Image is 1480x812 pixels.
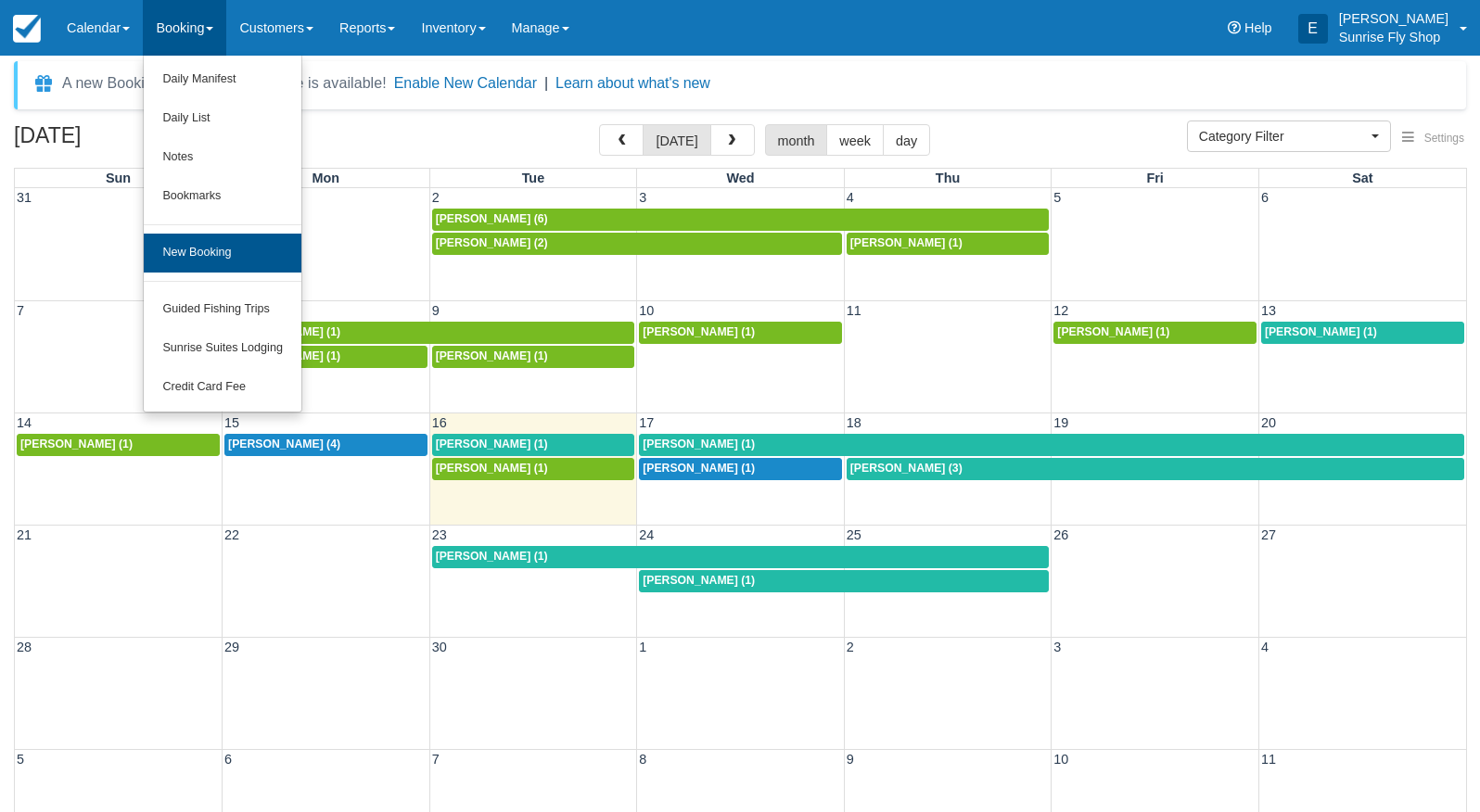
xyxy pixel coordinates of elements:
[20,438,133,450] span: [PERSON_NAME] (1)
[313,171,340,185] span: Mon
[143,56,302,412] ul: Booking
[394,74,537,93] button: Enable New Calendar
[436,212,548,225] span: [PERSON_NAME] (6)
[1052,752,1070,767] span: 10
[144,138,301,177] a: Notes
[522,171,545,185] span: Tue
[224,346,427,368] a: [PERSON_NAME] (1)
[639,434,1464,456] a: [PERSON_NAME] (1)
[436,438,548,450] span: [PERSON_NAME] (1)
[1261,322,1464,344] a: [PERSON_NAME] (1)
[643,574,755,587] span: [PERSON_NAME] (1)
[144,368,301,407] a: Credit Card Fee
[436,349,548,362] span: [PERSON_NAME] (1)
[850,236,963,249] span: [PERSON_NAME] (1)
[637,190,648,205] span: 3
[432,434,635,456] a: [PERSON_NAME] (1)
[643,438,755,450] span: [PERSON_NAME] (1)
[1298,14,1328,44] div: E
[1339,28,1448,46] p: Sunrise Fly Shop
[430,752,441,767] span: 7
[850,462,963,475] span: [PERSON_NAME] (3)
[643,462,755,475] span: [PERSON_NAME] (1)
[436,236,548,249] span: [PERSON_NAME] (2)
[1187,121,1391,152] button: Category Filter
[1259,303,1278,318] span: 13
[62,72,387,95] div: A new Booking Calendar experience is available!
[223,527,241,542] span: 22
[1259,527,1278,542] span: 27
[432,458,635,480] a: [PERSON_NAME] (1)
[15,415,33,430] span: 14
[1339,9,1448,28] p: [PERSON_NAME]
[1244,20,1272,35] span: Help
[1424,132,1464,145] span: Settings
[765,124,828,156] button: month
[144,99,301,138] a: Daily List
[1052,640,1063,654] span: 3
[639,570,1049,592] a: [PERSON_NAME] (1)
[144,329,301,368] a: Sunrise Suites Lodging
[637,527,656,542] span: 24
[224,322,634,344] a: [PERSON_NAME] (1)
[847,233,1050,255] a: [PERSON_NAME] (1)
[1057,325,1169,338] span: [PERSON_NAME] (1)
[1052,415,1070,430] span: 19
[1259,752,1278,767] span: 11
[845,527,863,542] span: 25
[144,290,301,329] a: Guided Fishing Trips
[1259,415,1278,430] span: 20
[430,527,449,542] span: 23
[643,124,710,156] button: [DATE]
[845,415,863,430] span: 18
[1146,171,1163,185] span: Fri
[1259,640,1270,654] span: 4
[845,752,856,767] span: 9
[1259,190,1270,205] span: 6
[432,209,1050,231] a: [PERSON_NAME] (6)
[15,190,33,205] span: 31
[15,303,26,318] span: 7
[883,124,930,156] button: day
[223,640,241,654] span: 29
[1391,125,1475,152] button: Settings
[639,322,842,344] a: [PERSON_NAME] (1)
[224,434,427,456] a: [PERSON_NAME] (4)
[1352,171,1372,185] span: Sat
[144,177,301,216] a: Bookmarks
[430,640,449,654] span: 30
[228,438,340,450] span: [PERSON_NAME] (4)
[1052,527,1070,542] span: 26
[17,434,220,456] a: [PERSON_NAME] (1)
[726,171,754,185] span: Wed
[144,234,301,273] a: New Booking
[432,233,842,255] a: [PERSON_NAME] (2)
[144,60,301,99] a: Daily Manifest
[430,303,441,318] span: 9
[106,171,131,185] span: Sun
[430,415,449,430] span: 16
[223,415,241,430] span: 15
[845,303,863,318] span: 11
[1052,190,1063,205] span: 5
[432,346,635,368] a: [PERSON_NAME] (1)
[1199,127,1367,146] span: Category Filter
[223,752,234,767] span: 6
[826,124,884,156] button: week
[1053,322,1257,344] a: [PERSON_NAME] (1)
[637,415,656,430] span: 17
[15,752,26,767] span: 5
[936,171,960,185] span: Thu
[430,190,441,205] span: 2
[432,546,1050,568] a: [PERSON_NAME] (1)
[1228,21,1241,34] i: Help
[637,640,648,654] span: 1
[637,303,656,318] span: 10
[847,458,1464,480] a: [PERSON_NAME] (3)
[1265,325,1377,338] span: [PERSON_NAME] (1)
[436,550,548,563] span: [PERSON_NAME] (1)
[845,640,856,654] span: 2
[845,190,856,205] span: 4
[14,124,249,159] h2: [DATE]
[1052,303,1070,318] span: 12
